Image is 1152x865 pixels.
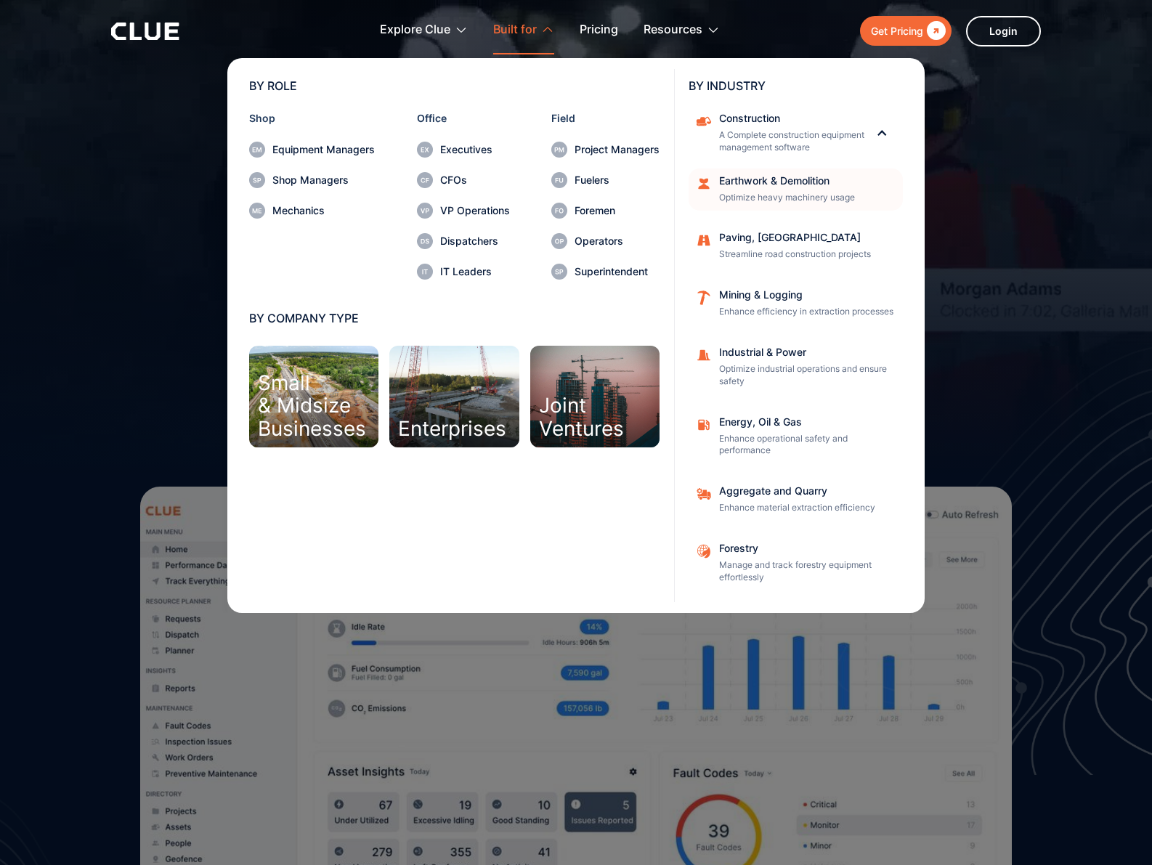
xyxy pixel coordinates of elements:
nav: ConstructionConstructionA Complete construction equipment management software [689,161,903,325]
a: ForestryManage and track forestry equipment effortlessly [689,536,903,591]
a: Mechanics [249,203,375,219]
div: Industrial & Power [719,347,893,357]
div: VP Operations [440,206,510,216]
a: Paving, [GEOGRAPHIC_DATA]Streamline road construction projects [689,225,903,268]
iframe: Chat Widget [891,662,1152,865]
a: Dispatchers [417,233,510,249]
div: Resources [644,7,720,53]
div: Explore Clue [380,7,468,53]
div: Enterprises [398,418,506,440]
p: Optimize industrial operations and ensure safety [719,363,893,388]
a: Industrial & PowerOptimize industrial operations and ensure safety [689,340,903,395]
div: Built for [493,7,554,53]
div: Field [551,113,660,123]
img: Construction cone icon [696,347,712,363]
img: Construction road symbol [696,232,712,248]
div: Shop Managers [272,175,375,185]
div: Small & Midsize Businesses [258,372,366,440]
div: Explore Clue [380,7,450,53]
div: BY ROLE [249,80,660,92]
a: Aggregate and QuarryEnhance material extraction efficiency [689,479,903,521]
div: Energy, Oil & Gas [719,417,893,427]
div: ConstructionConstructionA Complete construction equipment management software [689,106,903,161]
div: IT Leaders [440,267,510,277]
a: Executives [417,142,510,158]
a: Small& MidsizeBusinesses [249,346,378,447]
div: Get Pricing [871,22,923,40]
img: Aggregate and Quarry [696,543,712,559]
a: IT Leaders [417,264,510,280]
img: fleet fuel icon [696,417,712,433]
div: Mining & Logging [719,290,893,300]
a: Project Managers [551,142,660,158]
div: Shop [249,113,375,123]
p: Streamline road construction projects [719,248,893,261]
a: Get Pricing [860,16,952,46]
div: Project Managers [575,145,660,155]
div: Forestry [719,543,893,553]
a: Mining & LoggingEnhance efficiency in extraction processes [689,283,903,325]
a: Superintendent [551,264,660,280]
a: Fuelers [551,172,660,188]
a: Login [966,16,1041,46]
p: A Complete construction equipment management software [719,129,864,154]
div: BY INDUSTRY [689,80,903,92]
div: Superintendent [575,267,660,277]
div: Paving, [GEOGRAPHIC_DATA] [719,232,893,243]
p: Enhance efficiency in extraction processes [719,306,893,318]
div: Fuelers [575,175,660,185]
div: Resources [644,7,702,53]
a: ConstructionA Complete construction equipment management software [689,106,874,161]
a: Pricing [580,7,618,53]
a: JointVentures [530,346,660,447]
a: Earthwork & DemolitionOptimize heavy machinery usage [689,168,903,211]
a: Equipment Managers [249,142,375,158]
p: Optimize heavy machinery usage [719,192,893,204]
div: Built for [493,7,537,53]
div: Executives [440,145,510,155]
div:  [923,22,946,40]
img: Aggregate and Quarry [696,486,712,502]
nav: Built for [111,54,1041,613]
div: Joint Ventures [539,394,624,440]
img: repair relavent icon [696,290,712,306]
div: Equipment Managers [272,145,375,155]
div: Aggregate and Quarry [719,486,893,496]
div: BY COMPANY TYPE [249,312,660,324]
a: Shop Managers [249,172,375,188]
p: Enhance operational safety and performance [719,433,893,458]
div: Dispatchers [440,236,510,246]
div: Construction [719,113,864,123]
div: Foremen [575,206,660,216]
div: CFOs [440,175,510,185]
div: Operators [575,236,660,246]
div: Office [417,113,510,123]
a: Enterprises [389,346,519,447]
a: Energy, Oil & GasEnhance operational safety and performance [689,410,903,465]
div: Earthwork & Demolition [719,176,893,186]
img: Construction [696,113,712,129]
a: VP Operations [417,203,510,219]
p: Manage and track forestry equipment effortlessly [719,559,893,584]
a: Operators [551,233,660,249]
a: CFOs [417,172,510,188]
p: Enhance material extraction efficiency [719,502,893,514]
a: Foremen [551,203,660,219]
div: Mechanics [272,206,375,216]
img: cloud image [696,176,712,192]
